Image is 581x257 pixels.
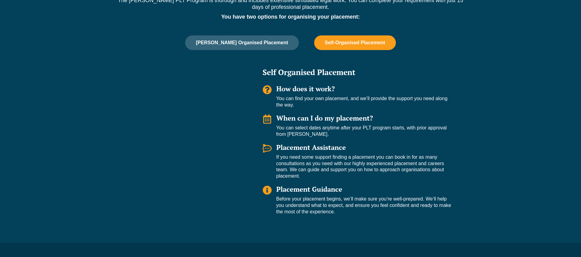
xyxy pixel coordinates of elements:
[276,154,455,179] p: If you need some support finding a placement you can book in for as many consultations as you nee...
[263,68,455,76] h2: Self Organised Placement
[276,96,455,108] p: You can find your own placement, and we’ll provide the support you need along the way.
[276,185,342,194] span: Placement Guidance
[276,84,335,93] span: How does it work?
[276,125,455,138] p: You can select dates anytime after your PLT program starts, with prior approval from [PERSON_NAME].
[276,196,455,215] p: Before your placement begins, we’ll make sure you’re well-prepared. We’ll help you understand wha...
[117,35,464,224] div: Tabs. Open items with Enter or Space, close with Escape and navigate using the Arrow keys.
[276,114,373,122] span: When can I do my placement?
[196,40,288,45] span: [PERSON_NAME] Organised Placement
[325,40,385,45] span: Self-Organised Placement
[276,143,346,152] span: Placement Assistance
